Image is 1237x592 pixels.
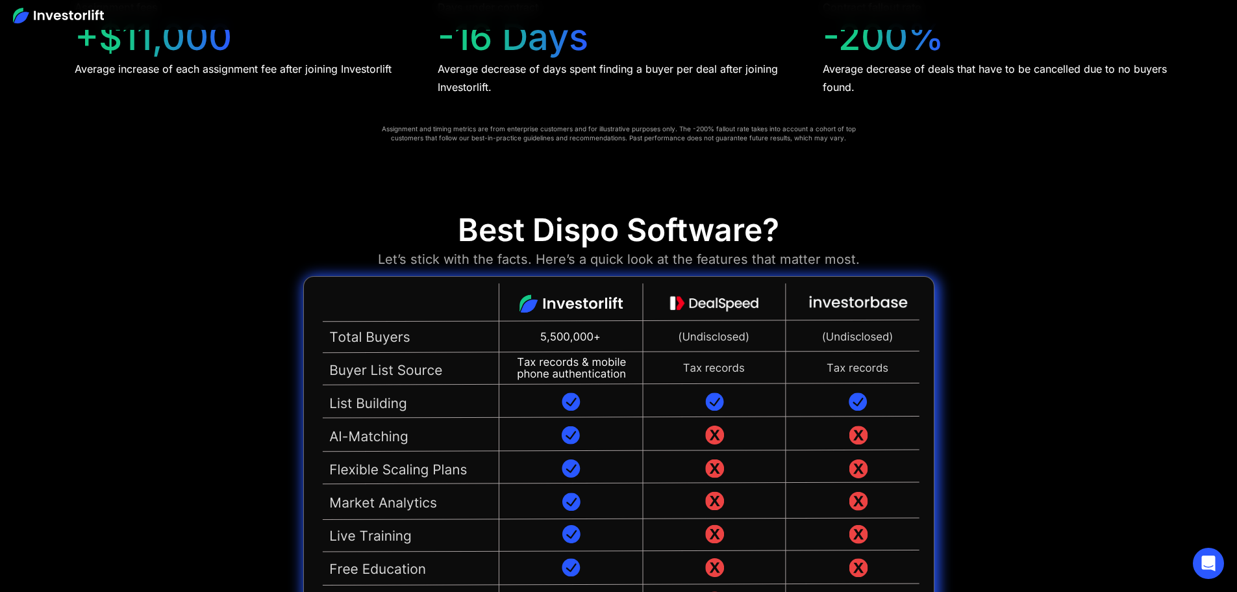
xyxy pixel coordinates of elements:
[458,211,779,249] div: Best Dispo Software?
[378,249,860,270] div: Let’s stick with the facts. Here’s a quick look at the features that matter most.
[823,16,944,59] div: -200%
[438,16,588,59] div: -16 Days
[1193,548,1224,579] div: Open Intercom Messenger
[75,60,392,78] div: Average increase of each assignment fee after joining Investorlift
[371,124,866,142] div: Assignment and timing metrics are from enterprise customers and for illustrative purposes only. T...
[438,60,800,96] div: Average decrease of days spent finding a buyer per deal after joining Investorlift.
[823,60,1185,96] div: Average decrease of deals that have to be cancelled due to no buyers found.
[75,16,232,59] div: +$11,000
